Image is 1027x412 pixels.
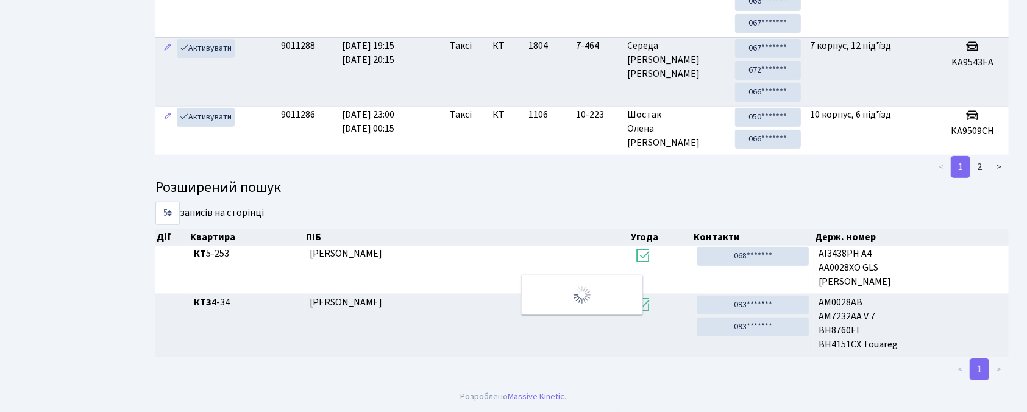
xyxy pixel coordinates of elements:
[572,285,592,305] img: Обробка...
[177,39,235,58] a: Активувати
[492,39,518,53] span: КТ
[811,108,892,121] span: 10 корпус, 6 під'їзд
[342,39,394,66] span: [DATE] 19:15 [DATE] 20:15
[305,229,630,246] th: ПІБ
[194,296,300,310] span: 4-34
[628,39,726,81] span: Середа [PERSON_NAME] [PERSON_NAME]
[814,229,1009,246] th: Держ. номер
[970,358,989,380] a: 1
[281,108,315,121] span: 9011286
[576,108,618,122] span: 10-223
[155,202,264,225] label: записів на сторінці
[342,108,394,135] span: [DATE] 23:00 [DATE] 00:15
[461,390,567,403] div: Розроблено .
[492,108,518,122] span: КТ
[941,126,1004,137] h5: KA9509CH
[508,390,565,403] a: Massive Kinetic
[310,247,382,260] span: [PERSON_NAME]
[989,156,1009,178] a: >
[160,39,175,58] a: Редагувати
[528,108,548,121] span: 1106
[528,39,548,52] span: 1804
[811,39,892,52] span: 7 корпус, 12 під'їзд
[450,108,472,122] span: Таксі
[941,57,1004,68] h5: KA9543EA
[155,229,189,246] th: Дії
[628,108,726,150] span: Шостак Олена [PERSON_NAME]
[155,179,1009,197] h4: Розширений пошук
[450,39,472,53] span: Таксі
[951,156,970,178] a: 1
[194,247,206,260] b: КТ
[160,108,175,127] a: Редагувати
[194,247,300,261] span: 5-253
[692,229,814,246] th: Контакти
[310,296,382,309] span: [PERSON_NAME]
[576,39,618,53] span: 7-464
[281,39,315,52] span: 9011288
[630,229,692,246] th: Угода
[819,247,1004,289] span: АІ3438РН A4 АА0028ХО GLS [PERSON_NAME]
[194,296,211,309] b: КТ3
[970,156,989,178] a: 2
[155,202,180,225] select: записів на сторінці
[189,229,305,246] th: Квартира
[819,296,1004,351] span: АМ0028АВ АМ7232АА V 7 ВН8760ЕІ ВН4151СХ Touareg
[177,108,235,127] a: Активувати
